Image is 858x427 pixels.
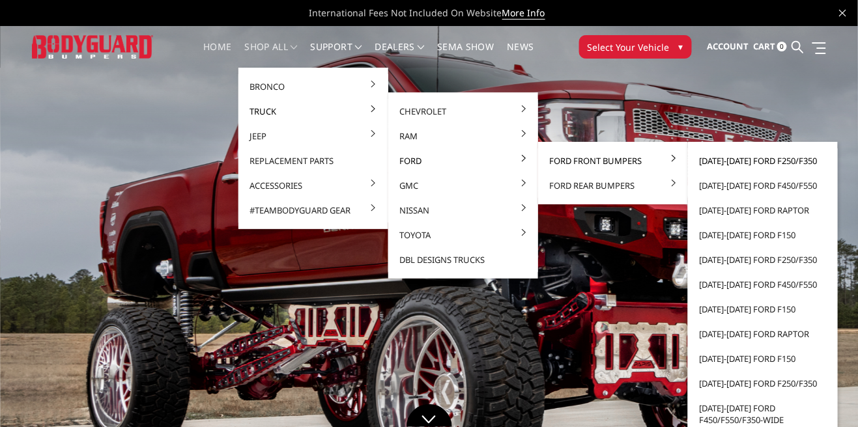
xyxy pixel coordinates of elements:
[203,42,231,68] a: Home
[311,42,362,68] a: Support
[777,42,787,51] span: 0
[393,198,533,223] a: Nissan
[693,173,833,198] a: [DATE]-[DATE] Ford F450/F550
[244,198,383,223] a: #TeamBodyguard Gear
[244,173,383,198] a: Accessories
[375,42,425,68] a: Dealers
[502,7,545,20] a: More Info
[393,247,533,272] a: DBL Designs Trucks
[753,40,775,52] span: Cart
[393,148,533,173] a: Ford
[244,99,383,124] a: Truck
[693,247,833,272] a: [DATE]-[DATE] Ford F250/F350
[32,35,154,59] img: BODYGUARD BUMPERS
[244,148,383,173] a: Replacement Parts
[693,346,833,371] a: [DATE]-[DATE] Ford F150
[507,42,534,68] a: News
[579,35,692,59] button: Select Your Vehicle
[393,99,533,124] a: Chevrolet
[244,74,383,99] a: Bronco
[407,404,452,427] a: Click to Down
[244,124,383,148] a: Jeep
[393,124,533,148] a: Ram
[693,371,833,396] a: [DATE]-[DATE] Ford F250/F350
[753,29,787,64] a: Cart 0
[543,173,683,198] a: Ford Rear Bumpers
[437,42,494,68] a: SEMA Show
[693,322,833,346] a: [DATE]-[DATE] Ford Raptor
[393,223,533,247] a: Toyota
[393,173,533,198] a: GMC
[679,40,683,53] span: ▾
[693,198,833,223] a: [DATE]-[DATE] Ford Raptor
[693,223,833,247] a: [DATE]-[DATE] Ford F150
[707,40,749,52] span: Account
[707,29,749,64] a: Account
[693,297,833,322] a: [DATE]-[DATE] Ford F150
[245,42,298,68] a: shop all
[588,40,670,54] span: Select Your Vehicle
[693,272,833,297] a: [DATE]-[DATE] Ford F450/F550
[693,148,833,173] a: [DATE]-[DATE] Ford F250/F350
[543,148,683,173] a: Ford Front Bumpers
